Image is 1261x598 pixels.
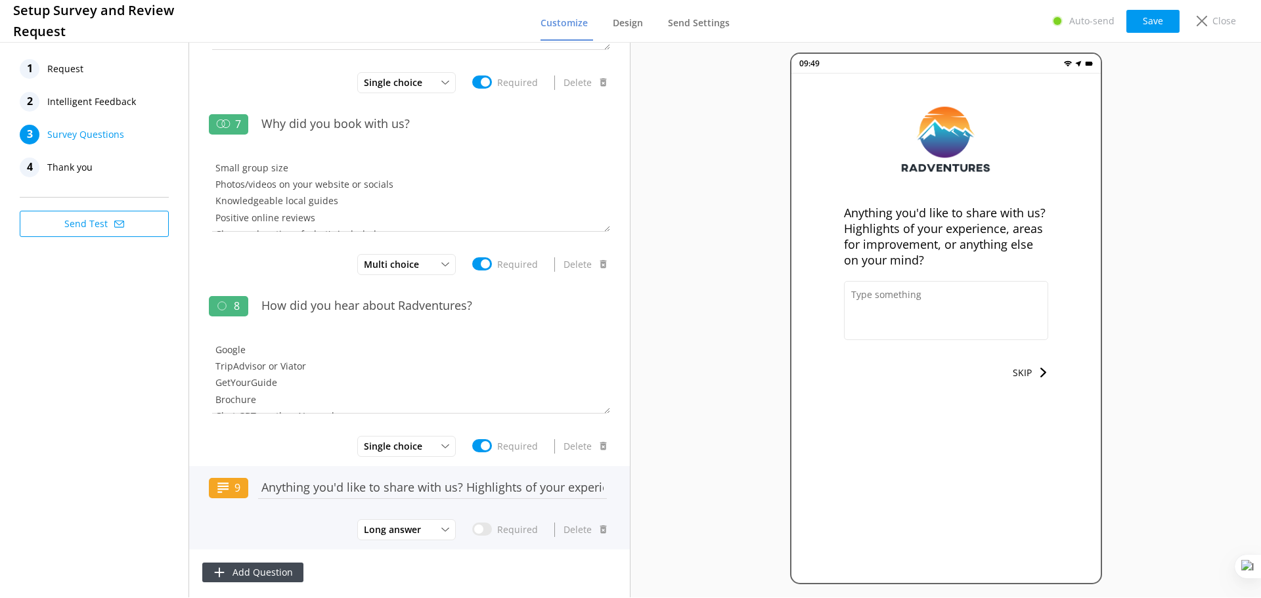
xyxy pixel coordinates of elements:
span: Single choice [364,75,430,90]
div: 2 [20,92,39,112]
span: Intelligent Feedback [47,92,136,112]
button: Delete [562,70,610,96]
div: 9 [209,478,248,499]
div: 3 [20,125,39,144]
textarea: Google TripAdvisor or Viator GetYourGuide Brochure Chat GBT or other AI search Instagram Blog or ... [209,335,610,414]
p: 09:49 [799,57,820,70]
div: 1 [20,59,39,79]
div: 7 [209,114,248,135]
button: SKIP [1013,360,1048,386]
textarea: Small group size Photos/videos on your website or socials Knowledgeable local guides Positive onl... [209,153,610,232]
p: Close [1212,14,1236,28]
button: Delete [562,251,610,278]
input: Enter your question here [255,291,610,320]
button: Save [1126,10,1180,33]
img: near-me.png [1074,60,1082,68]
label: Required [497,523,538,537]
button: Delete [562,433,610,459]
button: Add Question [202,563,303,582]
img: 825-1757353861.png [898,100,994,179]
span: Customize [541,16,588,30]
span: Thank you [47,158,93,177]
button: Delete [562,517,610,543]
label: Required [497,257,538,272]
p: Anything you'd like to share with us? Highlights of your experience, areas for improvement, or an... [844,205,1048,268]
span: Design [613,16,643,30]
span: Send Settings [668,16,730,30]
label: Required [497,75,538,90]
label: Required [497,439,538,454]
div: 8 [209,296,248,317]
input: Enter your question here [255,109,610,139]
input: Enter your question here [255,473,610,502]
div: 4 [20,158,39,177]
span: Single choice [364,439,430,454]
span: Request [47,59,83,79]
span: Survey Questions [47,125,124,144]
img: wifi.png [1064,60,1072,68]
span: Long answer [364,523,429,537]
p: Auto-send [1069,14,1115,28]
button: Send Test [20,211,169,237]
span: Multi choice [364,257,427,272]
img: battery.png [1085,60,1093,68]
